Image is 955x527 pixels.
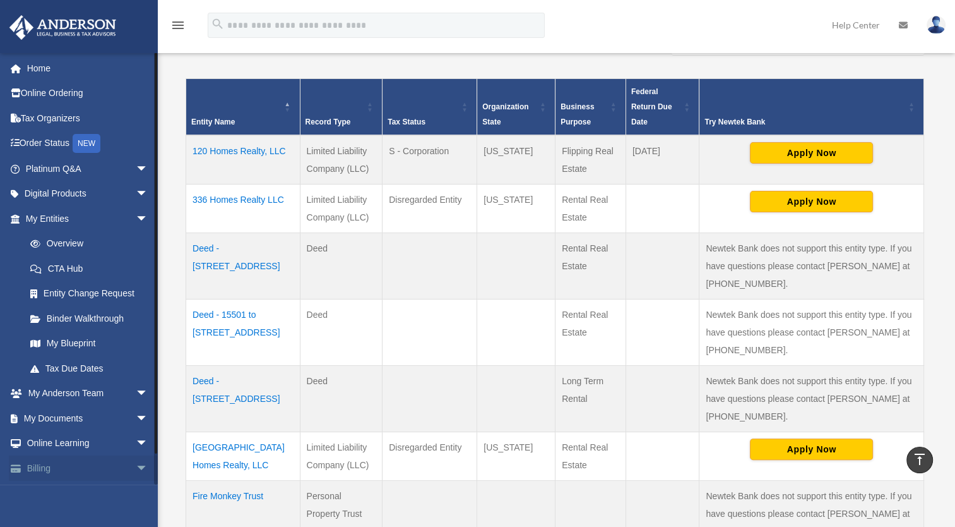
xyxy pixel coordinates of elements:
a: Digital Productsarrow_drop_down [9,181,167,207]
button: Apply Now [750,439,873,460]
span: Organization State [482,102,528,126]
span: Business Purpose [561,102,594,126]
td: Limited Liability Company (LLC) [300,432,383,480]
a: CTA Hub [18,256,161,281]
i: menu [170,18,186,33]
a: Home [9,56,167,81]
a: Order StatusNEW [9,131,167,157]
td: Rental Real Estate [555,184,626,233]
button: Apply Now [750,191,873,212]
a: menu [170,22,186,33]
span: arrow_drop_down [136,181,161,207]
th: Record Type: Activate to sort [300,78,383,135]
div: NEW [73,134,100,153]
th: Federal Return Due Date: Activate to sort [626,78,699,135]
span: arrow_drop_down [136,406,161,432]
span: Tax Status [388,118,425,126]
img: Anderson Advisors Platinum Portal [6,15,120,40]
span: arrow_drop_down [136,206,161,232]
span: arrow_drop_down [136,431,161,457]
td: Newtek Bank does not support this entity type. If you have questions please contact [PERSON_NAME]... [699,365,924,432]
a: My Blueprint [18,331,161,356]
a: Entity Change Request [18,281,161,306]
td: Deed - [STREET_ADDRESS] [186,233,300,299]
a: Tax Organizers [9,106,167,131]
a: Billingarrow_drop_down [9,456,167,481]
td: Disregarded Entity [383,184,477,233]
td: Newtek Bank does not support this entity type. If you have questions please contact [PERSON_NAME]... [699,233,924,299]
span: Record Type [305,118,351,126]
img: User Pic [927,16,946,34]
a: My Anderson Teamarrow_drop_down [9,381,167,406]
td: Disregarded Entity [383,432,477,480]
td: Deed - 15501 to [STREET_ADDRESS] [186,299,300,365]
a: Platinum Q&Aarrow_drop_down [9,156,167,181]
a: My Documentsarrow_drop_down [9,406,167,431]
th: Organization State: Activate to sort [477,78,555,135]
td: Deed [300,365,383,432]
th: Business Purpose: Activate to sort [555,78,626,135]
span: Federal Return Due Date [631,87,672,126]
td: Deed [300,233,383,299]
td: Deed - [STREET_ADDRESS] [186,365,300,432]
a: Online Learningarrow_drop_down [9,431,167,456]
td: Limited Liability Company (LLC) [300,184,383,233]
a: My Entitiesarrow_drop_down [9,206,161,231]
td: Rental Real Estate [555,299,626,365]
td: [US_STATE] [477,184,555,233]
th: Entity Name: Activate to invert sorting [186,78,300,135]
i: vertical_align_top [912,452,927,467]
a: Events Calendar [9,481,167,506]
td: S - Corporation [383,135,477,185]
td: [US_STATE] [477,432,555,480]
a: Binder Walkthrough [18,306,161,331]
a: Online Ordering [9,81,167,106]
i: search [211,17,225,31]
td: 120 Homes Realty, LLC [186,135,300,185]
span: arrow_drop_down [136,456,161,482]
td: 336 Homes Realty LLC [186,184,300,233]
td: Limited Liability Company (LLC) [300,135,383,185]
th: Tax Status: Activate to sort [383,78,477,135]
a: Tax Due Dates [18,356,161,381]
td: Rental Real Estate [555,432,626,480]
div: Try Newtek Bank [704,114,905,130]
td: Deed [300,299,383,365]
span: arrow_drop_down [136,156,161,182]
td: [US_STATE] [477,135,555,185]
button: Apply Now [750,142,873,164]
th: Try Newtek Bank : Activate to sort [699,78,924,135]
a: vertical_align_top [906,447,933,473]
td: Flipping Real Estate [555,135,626,185]
span: arrow_drop_down [136,381,161,407]
td: Rental Real Estate [555,233,626,299]
td: [GEOGRAPHIC_DATA] Homes Realty, LLC [186,432,300,480]
a: Overview [18,231,155,257]
td: Long Term Rental [555,365,626,432]
td: [DATE] [626,135,699,185]
span: Entity Name [191,118,235,126]
td: Newtek Bank does not support this entity type. If you have questions please contact [PERSON_NAME]... [699,299,924,365]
